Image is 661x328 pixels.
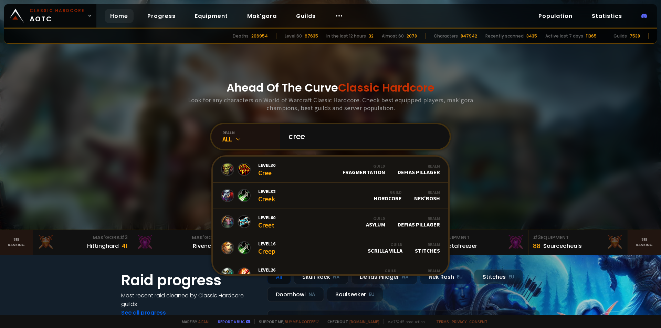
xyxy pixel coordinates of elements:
[4,4,96,28] a: Classic HardcoreAOTC
[327,287,383,302] div: Soulseeker
[333,274,340,281] small: NA
[258,188,275,194] span: Level 32
[469,319,487,324] a: Consent
[222,135,280,143] div: All
[258,267,277,273] span: Level 26
[343,163,385,176] div: Fragmentation
[351,269,417,284] div: Defias Pillager
[122,241,128,251] div: 41
[402,274,409,281] small: NA
[305,33,318,39] div: 67635
[414,190,440,195] div: Realm
[120,234,128,241] span: # 3
[198,319,209,324] a: a fan
[369,33,374,39] div: 32
[434,234,524,241] div: Equipment
[258,188,275,203] div: Creek
[258,241,275,247] span: Level 16
[136,234,227,241] div: Mak'Gora
[384,268,397,280] div: Neat
[628,230,661,255] a: Seeranking
[414,190,440,202] div: Nek'Rosh
[398,163,440,169] div: Realm
[533,234,541,241] span: # 3
[258,162,275,177] div: Cree
[366,216,385,221] div: Guild
[398,216,440,221] div: Realm
[294,269,348,284] div: Skull Rock
[526,33,537,39] div: 3435
[178,319,209,324] span: Made by
[233,33,249,39] div: Deaths
[37,234,128,241] div: Mak'Gora
[284,124,441,149] input: Search a character...
[409,268,440,273] div: Realm
[291,9,321,23] a: Guilds
[630,33,640,39] div: 7538
[586,33,597,39] div: 11365
[444,242,477,250] div: Notafreezer
[368,242,402,254] div: Scrilla Villa
[258,214,275,221] span: Level 60
[407,33,417,39] div: 2078
[193,242,214,250] div: Rivench
[485,33,524,39] div: Recently scanned
[384,319,425,324] span: v. d752d5 - production
[242,9,282,23] a: Mak'gora
[30,8,85,24] span: AOTC
[457,274,463,281] small: EU
[213,261,448,287] a: Level26CreemGuildNeatRealmSkull Rock
[430,230,529,255] a: #2Equipment88Notafreezer
[533,9,578,23] a: Population
[213,235,448,261] a: Level16CreepGuildScrilla VillaRealmStitches
[227,80,434,96] h1: Ahead Of The Curve
[213,157,448,183] a: Level30CreeGuildFragmentationRealmDefias Pillager
[369,291,375,298] small: EU
[285,319,319,324] a: Buy me a coffee
[185,96,476,112] h3: Look for any characters on World of Warcraft Classic Hardcore. Check best equipped players, mak'g...
[409,268,440,280] div: Skull Rock
[382,33,404,39] div: Almost 60
[398,163,440,176] div: Defias Pillager
[366,216,385,228] div: Asylum
[105,9,134,23] a: Home
[213,183,448,209] a: Level32CreekGuildHordcoreRealmNek'Rosh
[349,319,379,324] a: [DOMAIN_NAME]
[285,33,302,39] div: Level 60
[338,80,434,95] span: Classic Hardcore
[415,242,440,247] div: Realm
[258,267,277,282] div: Creem
[343,163,385,169] div: Guild
[415,242,440,254] div: Stitches
[121,291,259,308] h4: Most recent raid cleaned by Classic Hardcore guilds
[30,8,85,14] small: Classic Hardcore
[461,33,477,39] div: 847942
[121,269,259,291] h1: Raid progress
[545,33,583,39] div: Active last 7 days
[142,9,181,23] a: Progress
[586,9,628,23] a: Statistics
[398,216,440,228] div: Defias Pillager
[374,190,402,202] div: Hordcore
[251,33,268,39] div: 206954
[222,130,280,135] div: realm
[258,214,275,229] div: Creet
[368,242,402,247] div: Guild
[533,234,623,241] div: Equipment
[420,269,471,284] div: Nek'Rosh
[326,33,366,39] div: In the last 12 hours
[323,319,379,324] span: Checkout
[533,241,541,251] div: 88
[258,162,275,168] span: Level 30
[254,319,319,324] span: Support me,
[87,242,119,250] div: Hittinghard
[613,33,627,39] div: Guilds
[121,309,166,317] a: See all progress
[132,230,231,255] a: Mak'Gora#2Rivench100
[267,287,324,302] div: Doomhowl
[308,291,315,298] small: NA
[374,190,402,195] div: Guild
[474,269,523,284] div: Stitches
[189,9,233,23] a: Equipment
[258,241,275,255] div: Creep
